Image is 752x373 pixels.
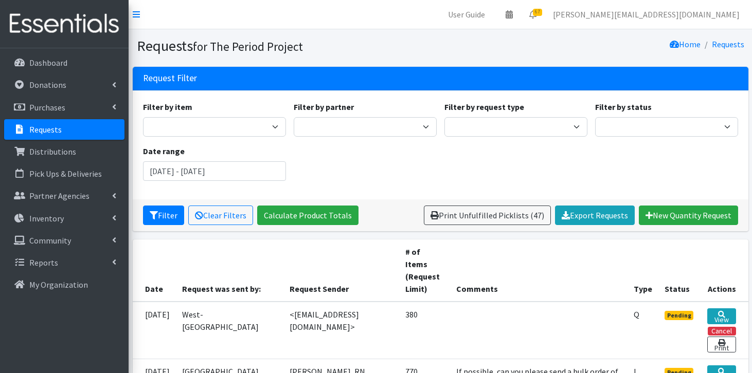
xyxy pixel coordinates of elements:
[4,74,124,95] a: Donations
[639,206,738,225] a: New Quantity Request
[137,37,437,55] h1: Requests
[4,274,124,295] a: My Organization
[701,239,748,302] th: Actions
[712,39,744,49] a: Requests
[29,257,58,268] p: Reports
[29,235,71,246] p: Community
[133,239,176,302] th: Date
[143,145,185,157] label: Date range
[4,185,124,206] a: Partner Agencies
[4,208,124,229] a: Inventory
[143,206,184,225] button: Filter
[707,308,736,324] a: View
[283,302,399,359] td: <[EMAIL_ADDRESS][DOMAIN_NAME]>
[555,206,635,225] a: Export Requests
[294,101,354,113] label: Filter by partner
[176,239,283,302] th: Request was sent by:
[521,4,545,25] a: 67
[193,39,303,54] small: for The Period Project
[4,97,124,118] a: Purchases
[399,302,450,359] td: 380
[707,337,736,352] a: Print
[143,101,192,113] label: Filter by item
[634,309,639,320] abbr: Quantity
[4,52,124,73] a: Dashboard
[29,80,66,90] p: Donations
[399,239,450,302] th: # of Items (Request Limit)
[658,239,702,302] th: Status
[29,102,65,113] p: Purchases
[595,101,652,113] label: Filter by status
[665,311,694,320] span: Pending
[29,124,62,135] p: Requests
[29,213,64,223] p: Inventory
[29,191,89,201] p: Partner Agencies
[4,163,124,184] a: Pick Ups & Deliveries
[545,4,748,25] a: [PERSON_NAME][EMAIL_ADDRESS][DOMAIN_NAME]
[533,9,542,16] span: 67
[4,7,124,41] img: HumanEssentials
[29,146,76,157] p: Distributions
[29,58,67,68] p: Dashboard
[424,206,551,225] a: Print Unfulfilled Picklists (47)
[4,252,124,273] a: Reports
[29,279,88,290] p: My Organization
[4,119,124,140] a: Requests
[4,230,124,251] a: Community
[4,141,124,162] a: Distributions
[628,239,658,302] th: Type
[133,302,176,359] td: [DATE]
[257,206,359,225] a: Calculate Product Totals
[188,206,253,225] a: Clear Filters
[708,327,736,335] button: Cancel
[283,239,399,302] th: Request Sender
[670,39,701,49] a: Home
[440,4,493,25] a: User Guide
[143,161,286,181] input: January 1, 2011 - December 31, 2011
[450,239,628,302] th: Comments
[176,302,283,359] td: West-[GEOGRAPHIC_DATA]
[29,169,102,179] p: Pick Ups & Deliveries
[143,73,197,84] h3: Request Filter
[444,101,524,113] label: Filter by request type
